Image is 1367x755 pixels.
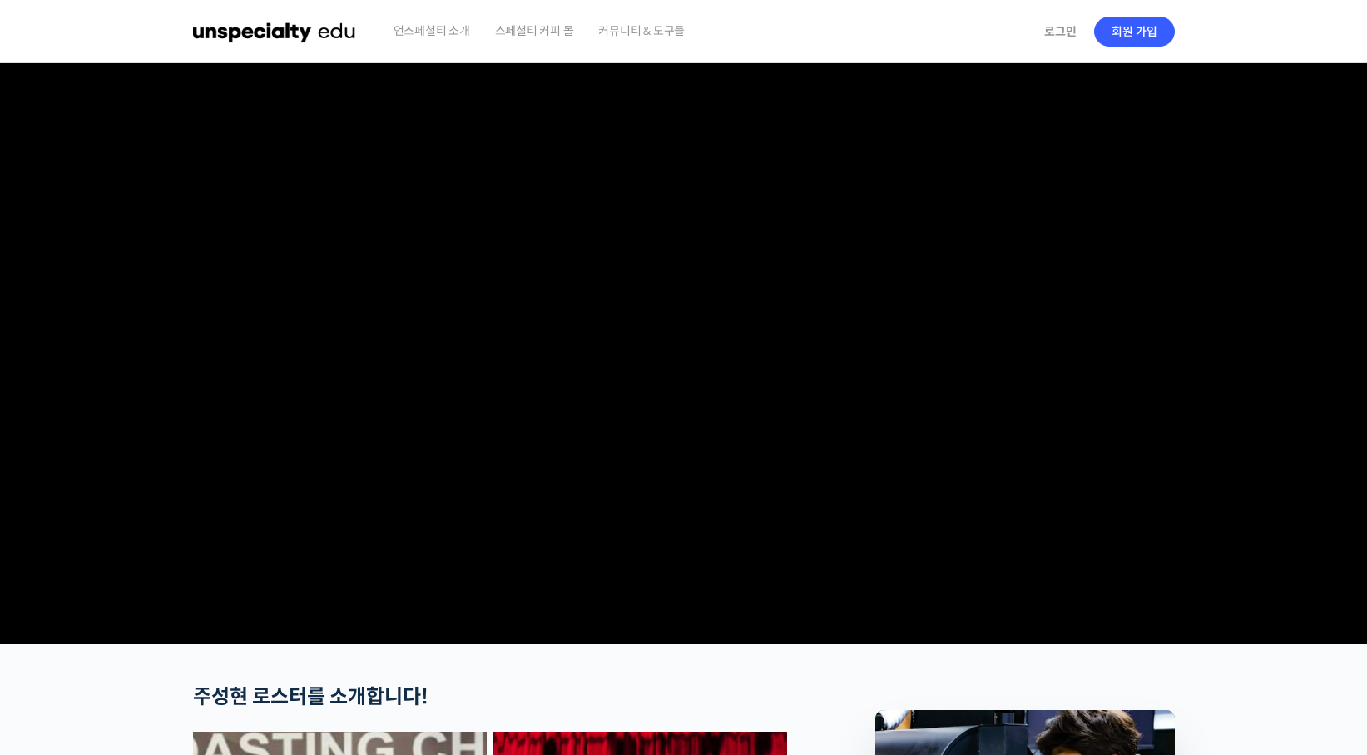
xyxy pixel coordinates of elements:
strong: 주성현 로스터를 소개합니다! [193,684,428,709]
a: 회원 가입 [1094,17,1175,47]
a: 로그인 [1034,12,1087,51]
